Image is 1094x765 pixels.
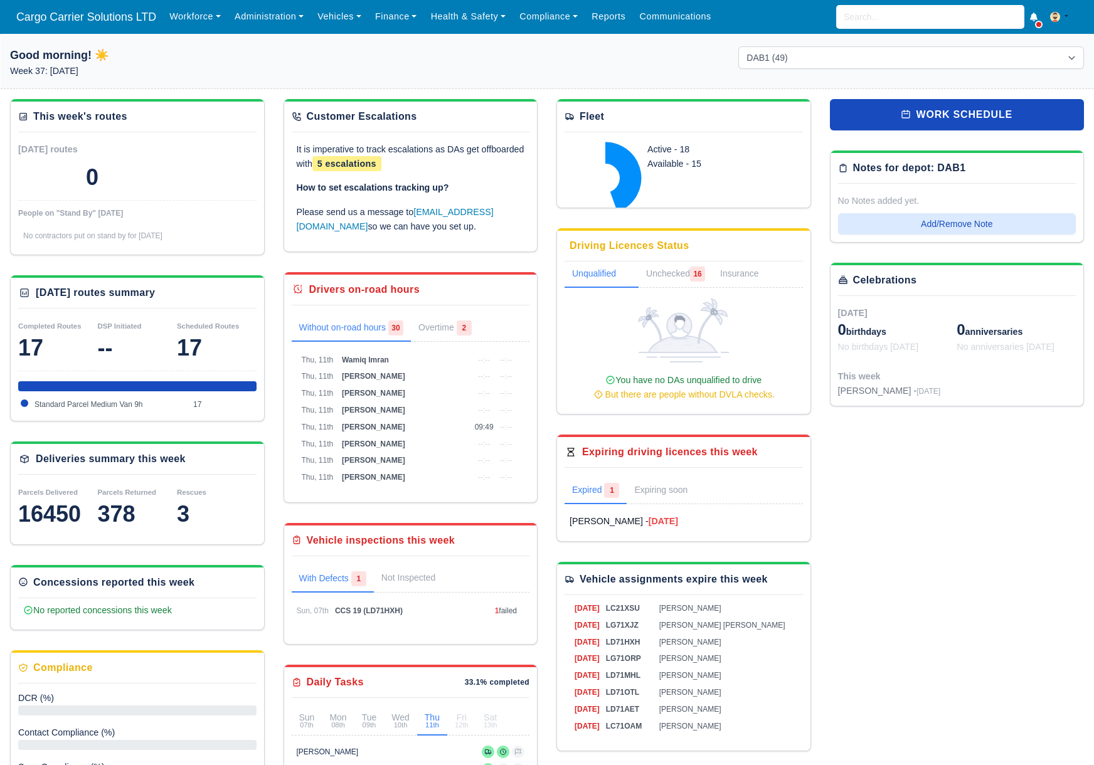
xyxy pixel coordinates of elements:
div: You have no DAs unqualified to drive [570,373,798,402]
span: [PERSON_NAME] [342,473,405,482]
div: People on "Stand By" [DATE] [18,208,257,218]
div: 16450 [18,502,98,527]
div: Wed [391,713,410,729]
span: Wamiq Imran [342,356,389,364]
span: No anniversaries [DATE] [957,342,1054,352]
div: Deliveries summary this week [36,451,186,467]
span: Standard Parcel Medium Van 9h [35,400,143,409]
div: Vehicle inspections this week [307,533,455,548]
strong: [DATE] [649,516,678,526]
small: 12th [455,722,469,729]
div: Available - 15 [647,157,767,171]
div: Daily Tasks [307,675,364,690]
span: --:-- [500,372,512,381]
td: failed [492,603,529,620]
td: 17 [190,396,257,413]
div: Delivery Completion Rate [18,691,257,705]
a: Expired [565,478,627,504]
div: birthdays [838,320,957,340]
small: Rescues [177,488,206,496]
small: Scheduled Routes [177,322,239,330]
div: 17 [18,335,98,361]
span: 09:49 [475,423,494,431]
small: Parcels Returned [98,488,157,496]
div: Driving Licences Status [570,238,689,253]
div: Vehicle assignments expire this week [580,572,768,587]
div: Customer Escalations [307,109,417,124]
span: --:-- [478,456,490,465]
div: 33.1% completed [465,677,529,687]
span: --:-- [478,356,490,364]
a: Administration [228,4,311,29]
span: --:-- [478,473,490,482]
div: Expiring driving licences this week [582,445,758,460]
div: 378 [98,502,178,527]
button: Add/Remove Note [838,213,1076,235]
span: 1 [495,606,499,615]
span: 1 [351,571,366,586]
a: Finance [368,4,424,29]
span: [PERSON_NAME] [342,406,405,414]
span: No contractors put on stand by for [DATE] [23,231,162,240]
span: 2 [457,320,472,335]
span: [PERSON_NAME] [342,389,405,398]
span: --:-- [500,440,512,448]
span: [PERSON_NAME] [342,456,405,465]
span: [PERSON_NAME] [342,372,405,381]
p: It is imperative to track escalations as DAs get offboarded with [297,142,525,171]
div: No Notes added yet. [838,194,1076,208]
a: Unqualified [565,261,639,288]
div: 17 [177,335,257,361]
span: --:-- [500,389,512,398]
div: But there are people without DVLA checks. [570,388,798,402]
a: Compliance [512,4,585,29]
span: 0 [957,321,965,338]
span: [PERSON_NAME] [659,654,721,663]
div: anniversaries [957,320,1076,340]
span: LD71AET [606,705,639,714]
div: [PERSON_NAME] - [838,384,941,398]
span: Sun, 07th [297,606,329,615]
span: [DATE] [575,638,600,646]
div: Celebrations [853,273,917,288]
span: LG71ORP [606,654,641,663]
span: Thu, 11th [302,440,334,448]
span: [PERSON_NAME] [659,705,721,714]
span: [PERSON_NAME] [342,423,405,431]
div: Delivery Completion Rate [18,725,257,740]
span: [DATE] [916,387,940,396]
div: Thu [425,713,440,729]
h1: Good morning! ☀️ [10,46,356,64]
span: Thu, 11th [302,456,334,465]
span: 1 [604,483,619,498]
div: Standard Parcel Medium Van 9h [18,381,257,391]
div: This week's routes [33,109,127,124]
a: Insurance [713,261,781,288]
span: [DATE] [575,654,600,663]
span: LG71XJZ [606,621,639,630]
span: CCS 19 (LD71HXH) [335,606,403,615]
span: Thu, 11th [302,356,334,364]
a: Without on-road hours [292,315,412,342]
span: [DATE] [575,688,600,697]
span: Thu, 11th [302,389,334,398]
small: 10th [391,722,410,729]
div: Tue [362,713,377,729]
div: [PERSON_NAME] [297,747,359,757]
div: Sat [484,713,497,729]
span: LD71MHL [606,671,640,680]
span: --:-- [500,473,512,482]
span: [PERSON_NAME] [659,604,721,613]
small: DSP Initiated [98,322,142,330]
p: Week 37: [DATE] [10,64,356,78]
span: Thu, 11th [302,372,334,381]
span: LD71HXH [606,638,640,646]
span: --:-- [478,389,490,398]
span: No birthdays [DATE] [838,342,919,352]
span: This week [838,371,881,381]
a: Not Inspected [374,566,443,590]
a: Health & Safety [424,4,513,29]
div: Active - 18 [647,142,767,157]
span: LC21XSU [606,604,640,613]
span: Thu, 11th [302,473,334,482]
